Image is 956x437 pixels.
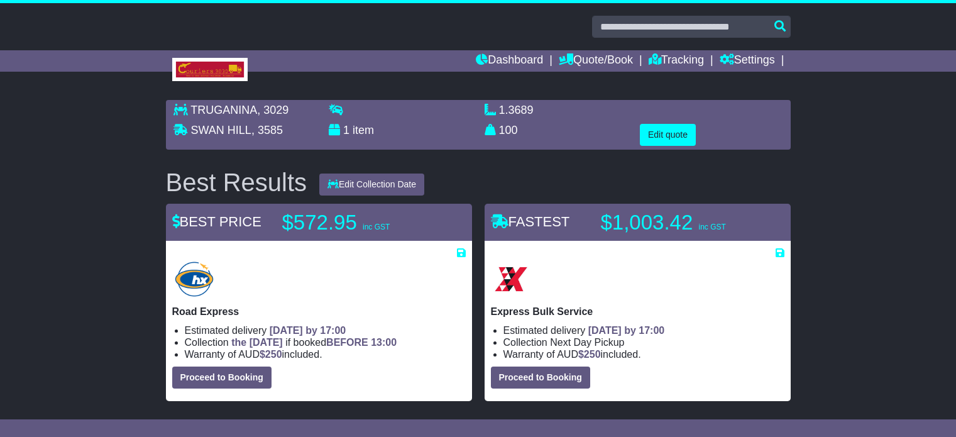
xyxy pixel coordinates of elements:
span: , 3029 [257,104,288,116]
span: inc GST [698,223,725,231]
span: inc GST [363,223,390,231]
span: SWAN HILL [191,124,251,136]
span: BEFORE [326,337,368,348]
p: Express Bulk Service [491,306,784,318]
li: Collection [503,336,784,348]
span: BEST PRICE [172,214,261,230]
img: Hunter Express: Road Express [172,259,217,299]
span: 250 [265,349,282,360]
a: Quote/Book [559,50,633,72]
span: 1.3689 [499,104,534,116]
span: Next Day Pickup [550,337,624,348]
a: Dashboard [476,50,543,72]
li: Estimated delivery [503,324,784,336]
a: Tracking [649,50,704,72]
li: Warranty of AUD included. [503,348,784,360]
p: $572.95 [282,210,439,235]
span: FASTEST [491,214,570,230]
span: [DATE] by 17:00 [270,325,346,336]
p: Road Express [172,306,466,318]
li: Estimated delivery [185,324,466,336]
span: 13:00 [371,337,397,348]
li: Warranty of AUD included. [185,348,466,360]
p: $1,003.42 [601,210,758,235]
span: $ [260,349,282,360]
span: if booked [231,337,397,348]
a: Settings [720,50,775,72]
span: , 3585 [251,124,283,136]
li: Collection [185,336,466,348]
span: the [DATE] [231,337,282,348]
span: 1 [343,124,349,136]
button: Edit Collection Date [319,174,424,196]
button: Proceed to Booking [491,367,590,389]
img: Border Express: Express Bulk Service [491,259,531,299]
span: [DATE] by 17:00 [588,325,665,336]
button: Edit quote [640,124,696,146]
div: Best Results [160,169,314,196]
span: 100 [499,124,518,136]
span: 250 [584,349,601,360]
button: Proceed to Booking [172,367,272,389]
span: $ [578,349,601,360]
span: item [353,124,374,136]
span: TRUGANINA [190,104,257,116]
